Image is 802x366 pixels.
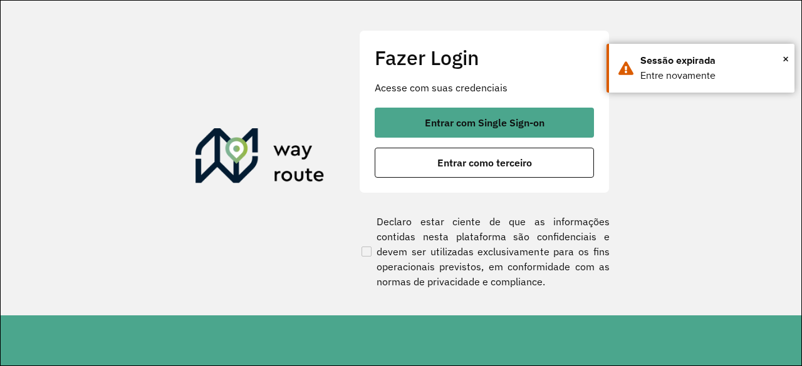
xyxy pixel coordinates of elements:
[783,49,789,68] button: Close
[375,148,594,178] button: button
[783,49,789,68] span: ×
[425,118,544,128] span: Entrar com Single Sign-on
[375,108,594,138] button: button
[640,53,785,68] div: Sessão expirada
[375,46,594,69] h2: Fazer Login
[359,214,610,289] label: Declaro estar ciente de que as informações contidas nesta plataforma são confidenciais e devem se...
[437,158,532,168] span: Entrar como terceiro
[195,128,325,188] img: Roteirizador AmbevTech
[375,80,594,95] p: Acesse com suas credenciais
[640,68,785,83] div: Entre novamente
